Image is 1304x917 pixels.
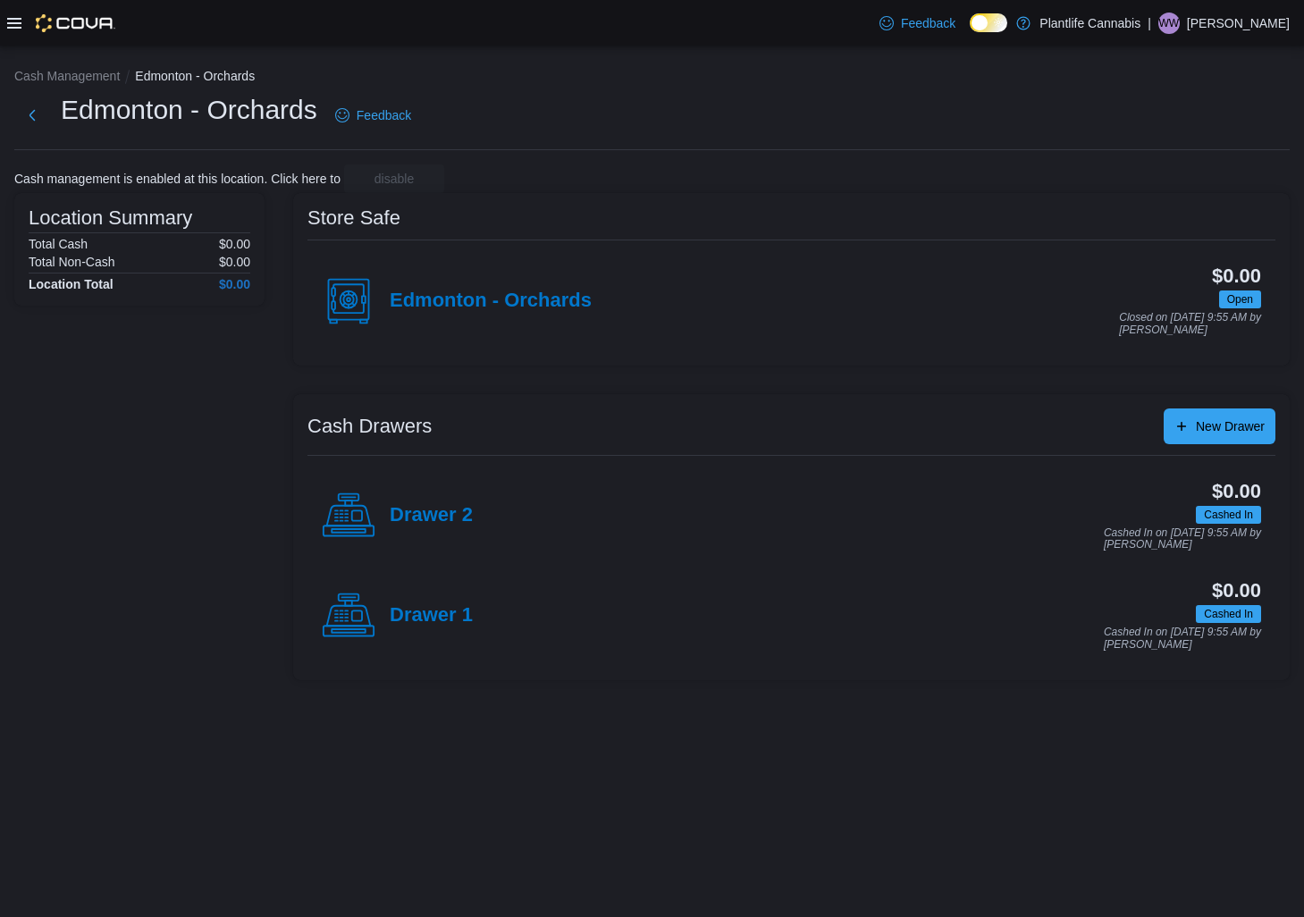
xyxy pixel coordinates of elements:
[219,237,250,251] p: $0.00
[1164,408,1275,444] button: New Drawer
[1212,481,1261,502] h3: $0.00
[29,207,192,229] h3: Location Summary
[1196,417,1265,435] span: New Drawer
[1148,13,1151,34] p: |
[1159,13,1180,34] span: WW
[1158,13,1180,34] div: William White
[14,69,120,83] button: Cash Management
[219,277,250,291] h4: $0.00
[1212,580,1261,602] h3: $0.00
[1212,265,1261,287] h3: $0.00
[1039,13,1140,34] p: Plantlife Cannabis
[1219,290,1261,308] span: Open
[14,67,1290,88] nav: An example of EuiBreadcrumbs
[328,97,418,133] a: Feedback
[1104,627,1261,651] p: Cashed In on [DATE] 9:55 AM by [PERSON_NAME]
[14,172,341,186] p: Cash management is enabled at this location. Click here to
[344,164,444,193] button: disable
[1104,527,1261,551] p: Cashed In on [DATE] 9:55 AM by [PERSON_NAME]
[36,14,115,32] img: Cova
[1196,506,1261,524] span: Cashed In
[1227,291,1253,307] span: Open
[135,69,255,83] button: Edmonton - Orchards
[970,13,1007,32] input: Dark Mode
[1204,606,1253,622] span: Cashed In
[1204,507,1253,523] span: Cashed In
[390,604,473,627] h4: Drawer 1
[970,32,971,33] span: Dark Mode
[1187,13,1290,34] p: [PERSON_NAME]
[29,255,115,269] h6: Total Non-Cash
[390,504,473,527] h4: Drawer 2
[901,14,955,32] span: Feedback
[219,255,250,269] p: $0.00
[29,237,88,251] h6: Total Cash
[61,92,317,128] h1: Edmonton - Orchards
[14,97,50,133] button: Next
[390,290,592,313] h4: Edmonton - Orchards
[1196,605,1261,623] span: Cashed In
[872,5,963,41] a: Feedback
[357,106,411,124] span: Feedback
[29,277,114,291] h4: Location Total
[1119,312,1261,336] p: Closed on [DATE] 9:55 AM by [PERSON_NAME]
[307,416,432,437] h3: Cash Drawers
[374,170,414,188] span: disable
[307,207,400,229] h3: Store Safe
